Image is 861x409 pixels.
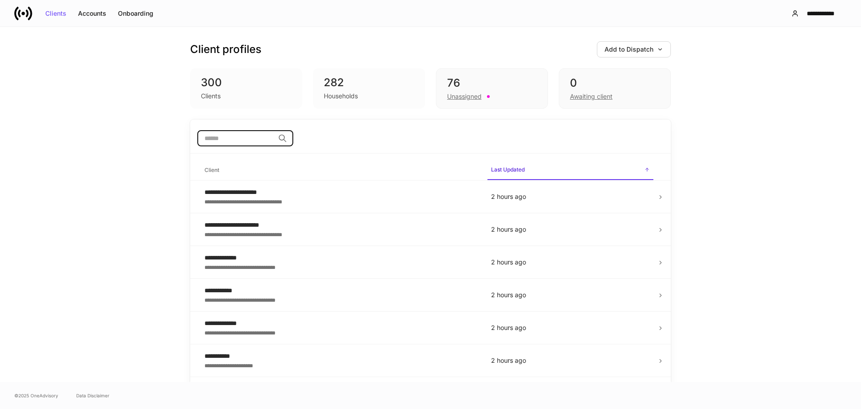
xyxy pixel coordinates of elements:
p: 2 hours ago [491,356,650,365]
div: 282 [324,75,414,90]
button: Accounts [72,6,112,21]
div: Accounts [78,10,106,17]
a: Data Disclaimer [76,392,109,399]
h3: Client profiles [190,42,261,57]
div: Onboarding [118,10,153,17]
button: Clients [39,6,72,21]
div: 0 [570,76,660,90]
p: 2 hours ago [491,192,650,201]
h6: Client [204,166,219,174]
div: Unassigned [447,92,482,101]
div: 0Awaiting client [559,68,671,109]
h6: Last Updated [491,165,525,174]
button: Onboarding [112,6,159,21]
button: Add to Dispatch [597,41,671,57]
span: Client [201,161,480,180]
div: Add to Dispatch [604,46,663,53]
p: 2 hours ago [491,258,650,267]
div: Households [324,92,358,101]
div: Clients [201,92,221,101]
div: Awaiting client [570,92,613,101]
div: 300 [201,75,291,90]
div: 76 [447,76,537,90]
span: Last Updated [487,161,653,180]
span: © 2025 OneAdvisory [14,392,58,399]
div: 76Unassigned [436,68,548,109]
p: 2 hours ago [491,323,650,332]
div: Clients [45,10,66,17]
p: 2 hours ago [491,225,650,234]
p: 2 hours ago [491,290,650,299]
